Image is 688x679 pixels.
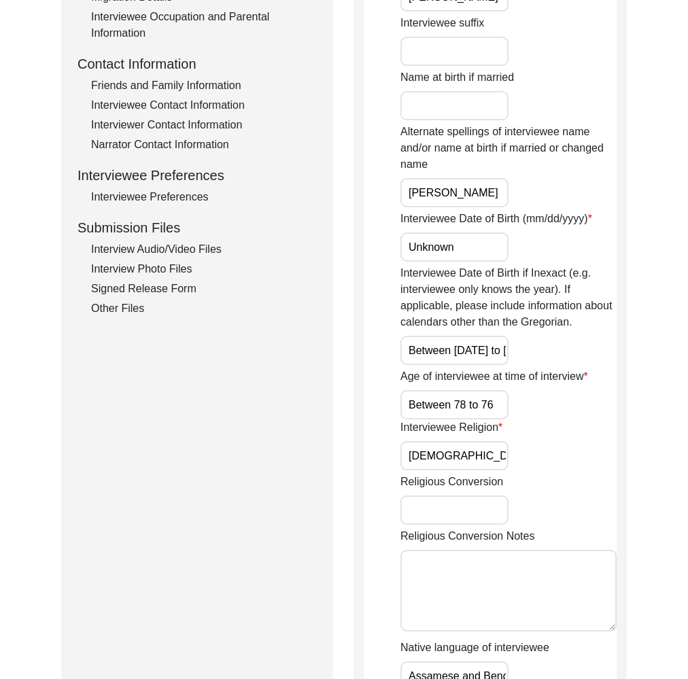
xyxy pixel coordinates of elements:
label: Religious Conversion Notes [400,528,534,544]
div: Signed Release Form [91,281,317,297]
div: Submission Files [78,217,317,238]
div: Friends and Family Information [91,77,317,94]
div: Interview Audio/Video Files [91,241,317,258]
div: Interviewee Preferences [91,189,317,205]
div: Interviewer Contact Information [91,117,317,133]
label: Age of interviewee at time of interview [400,368,588,385]
div: Contact Information [78,54,317,74]
label: Interviewee Religion [400,419,502,436]
label: Name at birth if married [400,69,514,86]
div: Interviewee Contact Information [91,97,317,114]
div: Narrator Contact Information [91,137,317,153]
div: Interviewee Preferences [78,165,317,186]
div: Interview Photo Files [91,261,317,277]
div: Interviewee Occupation and Parental Information [91,9,317,41]
label: Interviewee suffix [400,15,484,31]
label: Native language of interviewee [400,640,549,656]
label: Religious Conversion [400,474,503,490]
label: Interviewee Date of Birth if Inexact (e.g. interviewee only knows the year). If applicable, pleas... [400,265,617,330]
div: Other Files [91,300,317,317]
label: Alternate spellings of interviewee name and/or name at birth if married or changed name [400,124,617,173]
label: Interviewee Date of Birth (mm/dd/yyyy) [400,211,592,227]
